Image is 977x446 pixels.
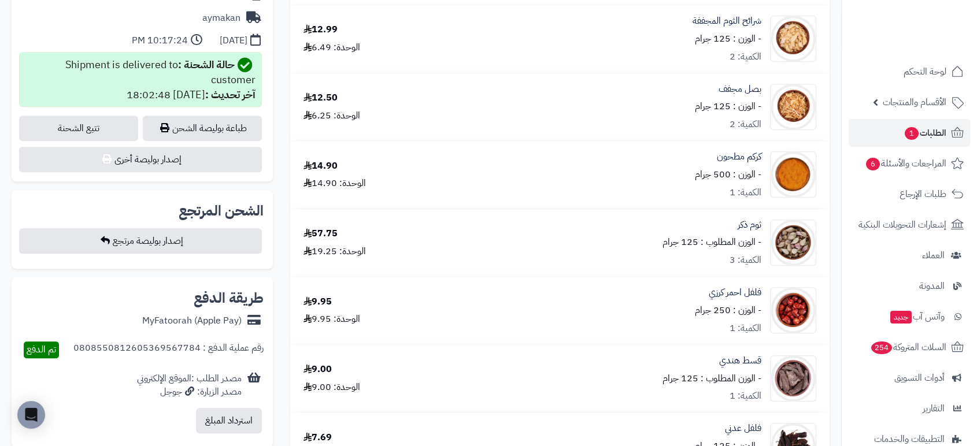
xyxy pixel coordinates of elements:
div: الكمية: 3 [730,254,761,267]
div: 12.50 [304,91,338,105]
span: وآتس آب [889,309,945,325]
img: 1628191325-Onion-90x90.jpg [771,84,816,130]
img: 1645540799-Round%20Red%20Peppers-90x90.jpg [771,287,816,333]
strong: آخر تحديث : [205,87,256,102]
div: الوحدة: 9.95 [304,313,360,326]
span: جديد [890,311,912,324]
span: التقارير [923,400,945,417]
a: الطلبات1 [849,119,970,147]
span: طلبات الإرجاع [900,186,946,202]
a: كركم مطحون [717,150,761,163]
span: تم الدفع [27,343,56,356]
div: الكمية: 1 [730,186,761,199]
h2: الشحن المرتجع [179,204,264,218]
button: إصدار بوليصة مرتجع [19,228,262,254]
small: - الوزن المطلوب : 125 جرام [663,235,761,249]
a: السلات المتروكة254 [849,333,970,361]
small: - الوزن : 250 جرام [695,303,761,317]
a: طباعة بوليصة الشحن [143,116,262,141]
a: قسط هندي [719,354,761,367]
a: وآتس آبجديد [849,303,970,330]
a: إشعارات التحويلات البنكية [849,211,970,239]
div: الوحدة: 9.00 [304,381,360,394]
div: 14.90 [304,159,338,173]
span: 254 [871,341,892,354]
img: 1628190917-Garlic-90x90.jpg [771,16,816,62]
div: الوحدة: 14.90 [304,177,366,190]
a: أدوات التسويق [849,364,970,392]
span: الأقسام والمنتجات [883,94,946,110]
small: - الوزن المطلوب : 125 جرام [663,371,761,385]
div: 9.95 [304,295,332,309]
span: إشعارات التحويلات البنكية [858,217,946,233]
h2: طريقة الدفع [194,291,264,305]
a: المراجعات والأسئلة6 [849,150,970,177]
a: فلفل عدني [725,422,761,435]
span: المراجعات والأسئلة [865,155,946,172]
small: - الوزن : 500 جرام [695,168,761,181]
div: Open Intercom Messenger [17,401,45,429]
div: MyFatoorah (Apple Pay) [142,314,242,328]
a: فلفل احمر كرزي [709,286,761,299]
span: الطلبات [904,125,946,141]
span: لوحة التحكم [904,64,946,80]
div: 12.99 [304,23,338,36]
span: 1 [905,127,919,140]
div: الكمية: 1 [730,322,761,335]
div: 57.75 [304,227,338,240]
div: الوحدة: 6.49 [304,41,360,54]
div: Shipment is delivered to customer [DATE] 18:02:48 [25,57,256,102]
div: الكمية: 2 [730,118,761,131]
div: [DATE] [220,34,247,47]
button: استرداد المبلغ [196,408,262,433]
div: الكمية: 1 [730,389,761,403]
small: - الوزن : 125 جرام [695,32,761,46]
div: مصدر الطلب :الموقع الإلكتروني [137,372,242,399]
a: شرائح الثوم المجففة [693,14,761,28]
a: ثوم ذكر [738,218,761,232]
a: تتبع الشحنة [19,116,138,141]
img: 1639897579-Solo%20Garlic-90x90.jpg [771,220,816,266]
span: أدوات التسويق [894,370,945,386]
div: الوحدة: 19.25 [304,245,366,258]
div: 7.69 [304,431,332,444]
div: 9.00 [304,363,332,376]
a: العملاء [849,241,970,269]
a: التقارير [849,395,970,422]
button: إصدار بوليصة أخرى [19,147,262,172]
span: 6 [866,158,880,170]
small: - الوزن : 125 جرام [695,99,761,113]
span: السلات المتروكة [870,339,946,355]
a: طلبات الإرجاع [849,180,970,208]
a: لوحة التحكم [849,58,970,86]
img: 1667662069-Saussurea%20Costus%20Whole-90x90.jpg [771,355,816,402]
a: المدونة [849,272,970,300]
img: 1639894895-Turmeric%20Powder%202-90x90.jpg [771,151,816,198]
div: aymakan [202,12,240,25]
div: مصدر الزيارة: جوجل [137,385,242,399]
span: العملاء [922,247,945,263]
div: رقم عملية الدفع : 0808550812605369567784 [73,341,264,358]
div: 10:17:24 PM [132,34,188,47]
span: المدونة [919,278,945,294]
div: الوحدة: 6.25 [304,109,360,122]
div: الكمية: 2 [730,50,761,64]
a: بصل مجفف [719,83,761,96]
strong: حالة الشحنة : [178,57,235,72]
